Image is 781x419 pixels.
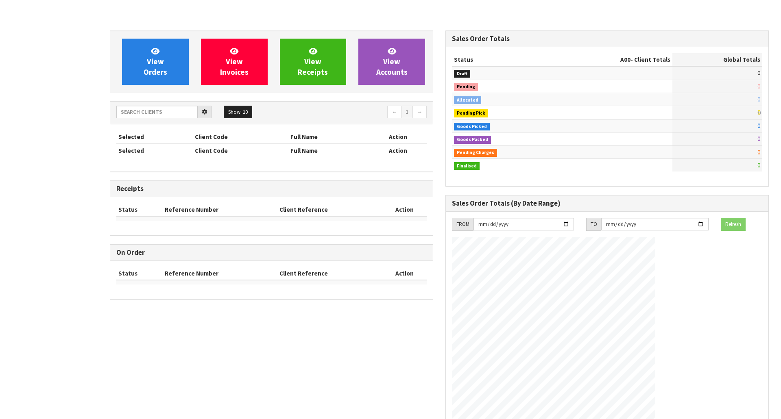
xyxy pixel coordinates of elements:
th: Selected [116,130,193,143]
span: View Invoices [220,46,249,77]
button: Show: 10 [224,106,252,119]
input: Search clients [116,106,198,118]
span: 0 [757,122,760,130]
a: → [412,106,427,119]
a: 1 [401,106,413,119]
span: 0 [757,135,760,143]
span: 0 [757,109,760,116]
h3: On Order [116,249,427,256]
span: Finalised [454,162,480,170]
th: - Client Totals [554,53,672,66]
th: Selected [116,144,193,157]
span: Pending Pick [454,109,488,117]
a: ViewOrders [122,39,189,85]
div: FROM [452,218,473,231]
button: Refresh [721,218,746,231]
span: Pending [454,83,478,91]
h3: Sales Order Totals [452,35,762,43]
h3: Sales Order Totals (By Date Range) [452,200,762,207]
th: Global Totals [672,53,762,66]
span: View Accounts [376,46,408,77]
th: Full Name [288,144,369,157]
th: Status [116,267,163,280]
a: ViewReceipts [280,39,347,85]
a: ViewAccounts [358,39,425,85]
th: Action [369,130,427,143]
div: TO [586,218,601,231]
span: 0 [757,82,760,90]
span: View Orders [144,46,167,77]
span: A00 [620,56,630,63]
a: ViewInvoices [201,39,268,85]
span: Draft [454,70,470,78]
th: Client Reference [277,203,382,216]
th: Action [369,144,427,157]
th: Client Code [193,144,288,157]
th: Reference Number [163,267,278,280]
th: Client Reference [277,267,382,280]
span: Goods Picked [454,123,490,131]
h3: Receipts [116,185,427,193]
th: Status [452,53,554,66]
span: 0 [757,148,760,156]
th: Status [116,203,163,216]
span: Goods Packed [454,136,491,144]
a: ← [387,106,401,119]
th: Action [382,203,427,216]
span: Pending Charges [454,149,497,157]
span: 0 [757,161,760,169]
th: Action [382,267,427,280]
th: Client Code [193,130,288,143]
th: Full Name [288,130,369,143]
span: Allocated [454,96,481,104]
span: View Receipts [298,46,328,77]
span: 0 [757,69,760,77]
th: Reference Number [163,203,278,216]
nav: Page navigation [277,106,427,120]
span: 0 [757,96,760,103]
